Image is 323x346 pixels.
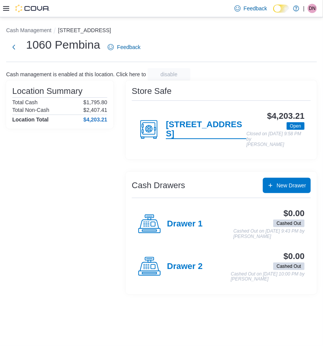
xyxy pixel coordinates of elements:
[6,27,51,33] button: Cash Management
[263,178,311,193] button: New Drawer
[58,27,111,33] button: [STREET_ADDRESS]
[6,71,146,77] p: Cash management is enabled at this location. Click here to
[273,5,289,13] input: Dark Mode
[273,262,305,270] span: Cashed Out
[231,1,270,16] a: Feedback
[277,263,301,270] span: Cashed Out
[15,5,50,12] img: Cova
[309,4,315,13] span: DN
[287,122,305,130] span: Open
[84,107,107,113] p: $2,407.41
[12,107,49,113] h6: Total Non-Cash
[284,209,305,218] h3: $0.00
[246,131,305,147] p: Closed on [DATE] 9:58 PM by [PERSON_NAME]
[6,39,21,55] button: Next
[12,99,38,105] h6: Total Cash
[166,120,246,139] h4: [STREET_ADDRESS]
[231,272,305,282] p: Cashed Out on [DATE] 10:00 PM by [PERSON_NAME]
[267,112,305,121] h3: $4,203.21
[290,123,301,130] span: Open
[277,182,306,189] span: New Drawer
[26,37,100,52] h1: 1060 Pembina
[84,99,107,105] p: $1,795.80
[167,262,203,272] h4: Drawer 2
[12,87,82,96] h3: Location Summary
[161,71,177,78] span: disable
[167,219,203,229] h4: Drawer 1
[117,43,140,51] span: Feedback
[303,4,305,13] p: |
[233,229,305,239] p: Cashed Out on [DATE] 9:43 PM by [PERSON_NAME]
[6,26,317,36] nav: An example of EuiBreadcrumbs
[273,220,305,227] span: Cashed Out
[284,252,305,261] h3: $0.00
[132,181,185,190] h3: Cash Drawers
[12,116,49,123] h4: Location Total
[277,220,301,227] span: Cashed Out
[132,87,172,96] h3: Store Safe
[148,68,190,80] button: disable
[105,39,143,55] a: Feedback
[308,4,317,13] div: Danica Newman
[244,5,267,12] span: Feedback
[84,116,107,123] h4: $4,203.21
